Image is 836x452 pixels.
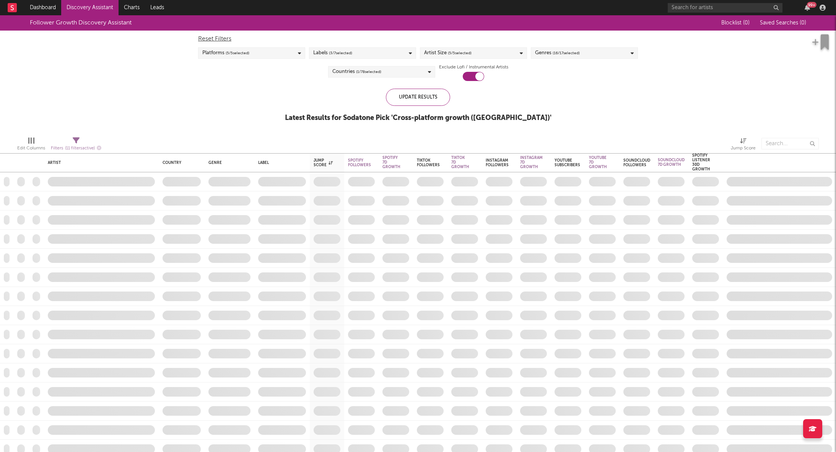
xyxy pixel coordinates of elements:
[202,49,249,58] div: Platforms
[51,134,101,156] div: Filters(11 filters active)
[761,138,819,149] input: Search...
[382,156,400,169] div: Spotify 7D Growth
[692,153,710,172] div: Spotify Listener 30D Growth
[800,20,806,26] span: ( 0 )
[314,158,333,167] div: Jump Score
[417,158,440,167] div: Tiktok Followers
[439,63,508,72] label: Exclude Lofi / Instrumental Artists
[743,20,750,26] span: ( 0 )
[424,49,472,58] div: Artist Size
[553,49,580,58] span: ( 16 / 17 selected)
[258,160,302,165] div: Label
[48,160,151,165] div: Artist
[163,160,197,165] div: Country
[226,49,249,58] span: ( 5 / 5 selected)
[486,158,509,167] div: Instagram Followers
[208,160,247,165] div: Genre
[760,20,806,26] span: Saved Searches
[535,49,580,58] div: Genres
[555,158,580,167] div: YouTube Subscribers
[805,5,810,11] button: 99+
[65,146,95,151] span: ( 11 filters active)
[51,144,101,153] div: Filters
[721,20,750,26] span: Blocklist
[332,67,381,76] div: Countries
[313,49,352,58] div: Labels
[520,156,543,169] div: Instagram 7D Growth
[668,3,782,13] input: Search for artists
[285,113,551,123] div: Latest Results for Sodatone Pick ' Cross-platform growth ([GEOGRAPHIC_DATA]) '
[589,156,607,169] div: YouTube 7D Growth
[758,20,806,26] button: Saved Searches (0)
[448,49,472,58] span: ( 5 / 5 selected)
[329,49,352,58] span: ( 3 / 7 selected)
[17,144,45,153] div: Edit Columns
[17,134,45,156] div: Edit Columns
[731,134,756,156] div: Jump Score
[30,18,132,28] div: Follower Growth Discovery Assistant
[198,34,638,44] div: Reset Filters
[348,158,371,167] div: Spotify Followers
[623,158,650,167] div: Soundcloud Followers
[451,156,469,169] div: Tiktok 7D Growth
[386,89,450,106] div: Update Results
[658,158,685,167] div: Soundcloud 7D Growth
[731,144,756,153] div: Jump Score
[356,67,381,76] span: ( 1 / 78 selected)
[807,2,816,8] div: 99 +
